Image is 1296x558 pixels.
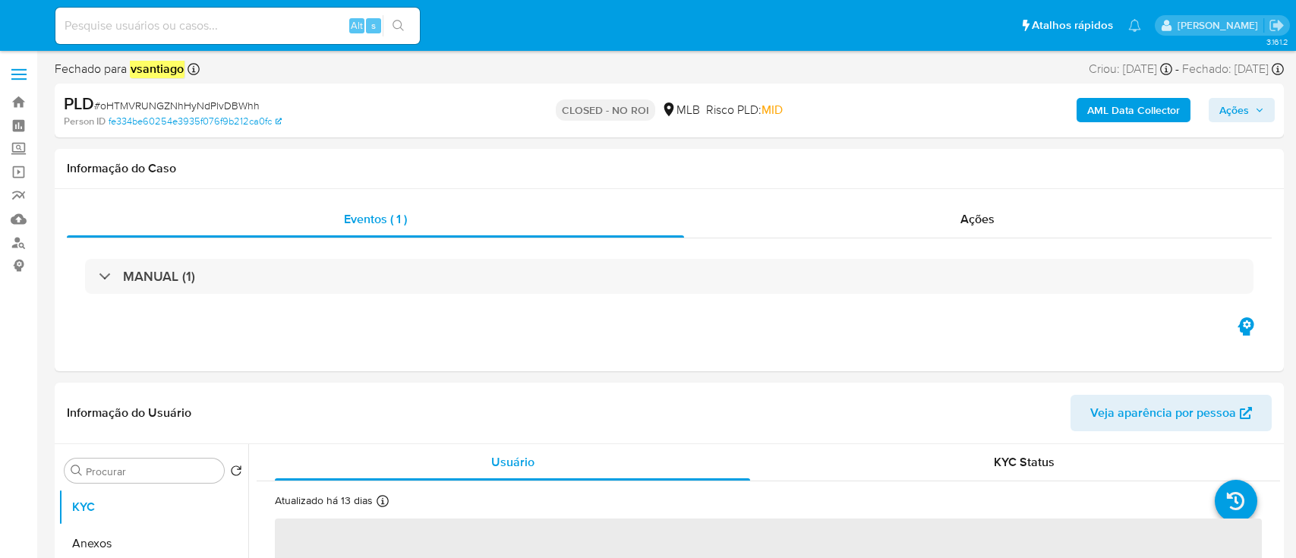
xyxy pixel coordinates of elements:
span: MID [762,101,783,118]
div: MANUAL (1) [85,259,1253,294]
span: Eventos ( 1 ) [344,210,407,228]
input: Pesquise usuários ou casos... [55,16,420,36]
span: Veja aparência por pessoa [1090,395,1236,431]
p: Atualizado há 13 dias [275,493,373,508]
span: # oHTMVRUNGZNhHyNdPlvDBWhh [94,98,260,113]
span: Ações [1219,98,1249,122]
button: AML Data Collector [1077,98,1190,122]
span: Atalhos rápidos [1032,17,1113,33]
div: Criou: [DATE] [1089,61,1172,77]
p: CLOSED - NO ROI [556,99,655,121]
b: AML Data Collector [1087,98,1180,122]
span: s [371,18,376,33]
span: Risco PLD: [706,102,783,118]
p: vinicius.santiago@mercadolivre.com [1178,18,1263,33]
span: Ações [960,210,995,228]
h3: MANUAL (1) [123,268,195,285]
div: MLB [661,102,700,118]
b: Person ID [64,115,106,128]
span: KYC Status [994,453,1055,471]
h1: Informação do Caso [67,161,1272,176]
button: Procurar [71,465,83,477]
button: Ações [1209,98,1275,122]
span: Usuário [491,453,534,471]
button: KYC [58,489,248,525]
button: Veja aparência por pessoa [1071,395,1272,431]
b: PLD [64,91,94,115]
a: Notificações [1128,19,1141,32]
div: Fechado: [DATE] [1182,61,1284,77]
span: - [1175,61,1179,77]
span: Alt [351,18,363,33]
em: vsantiago [130,59,184,78]
h1: Informação do Usuário [67,405,191,421]
a: Sair [1269,17,1285,33]
button: Retornar ao pedido padrão [230,465,242,481]
input: Procurar [86,465,218,478]
span: Fechado para [55,61,184,77]
button: search-icon [383,15,414,36]
a: fe334be60254e3935f076f9b212ca0fc [109,115,282,128]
